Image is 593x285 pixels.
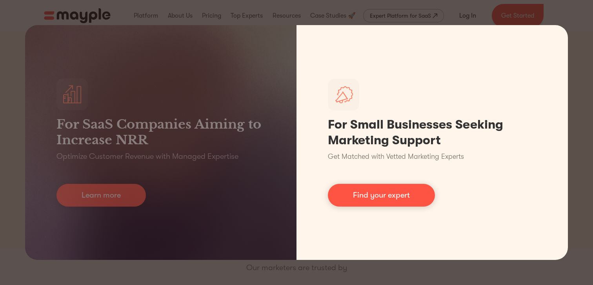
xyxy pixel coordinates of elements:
a: Find your expert [328,184,435,207]
h3: For SaaS Companies Aiming to Increase NRR [56,116,265,148]
p: Get Matched with Vetted Marketing Experts [328,151,464,162]
a: Learn more [56,184,146,207]
p: Optimize Customer Revenue with Managed Expertise [56,151,238,162]
h1: For Small Businesses Seeking Marketing Support [328,117,537,148]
